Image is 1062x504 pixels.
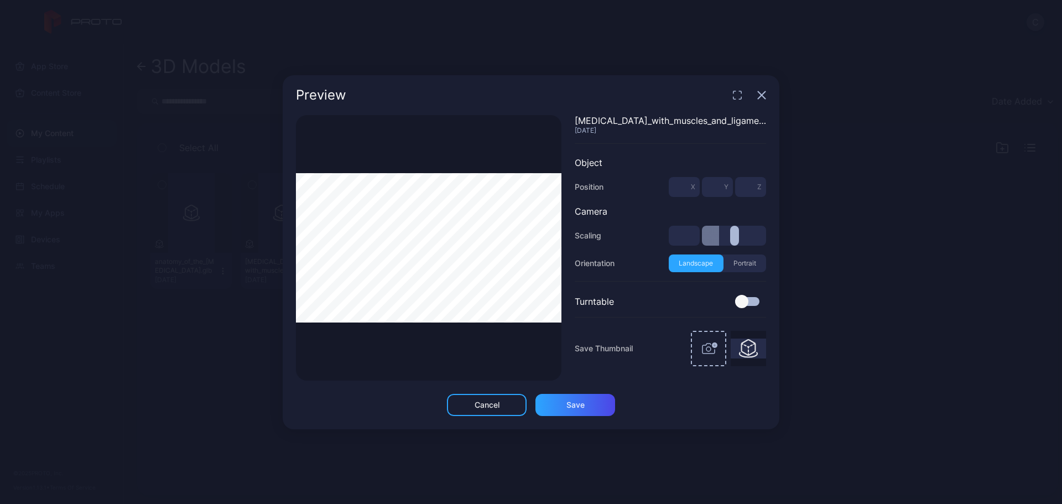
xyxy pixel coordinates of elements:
div: Position [575,180,603,194]
div: Camera [575,206,766,217]
img: Thumbnail [731,339,766,358]
div: Scaling [575,229,601,242]
button: Save [535,394,615,416]
div: Preview [296,89,346,102]
span: Z [757,183,762,191]
div: Orientation [575,257,615,270]
span: Y [724,183,728,191]
div: Cancel [475,401,499,409]
span: Save Thumbnail [575,342,633,355]
div: Save [566,401,585,409]
div: Object [575,157,766,168]
button: Cancel [447,394,527,416]
div: Turntable [575,296,614,307]
span: X [691,183,695,191]
button: Landscape [669,254,723,272]
button: Portrait [723,254,767,272]
div: [MEDICAL_DATA]_with_muscles_and_ligaments.glb [575,115,766,126]
div: [DATE] [575,126,766,134]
